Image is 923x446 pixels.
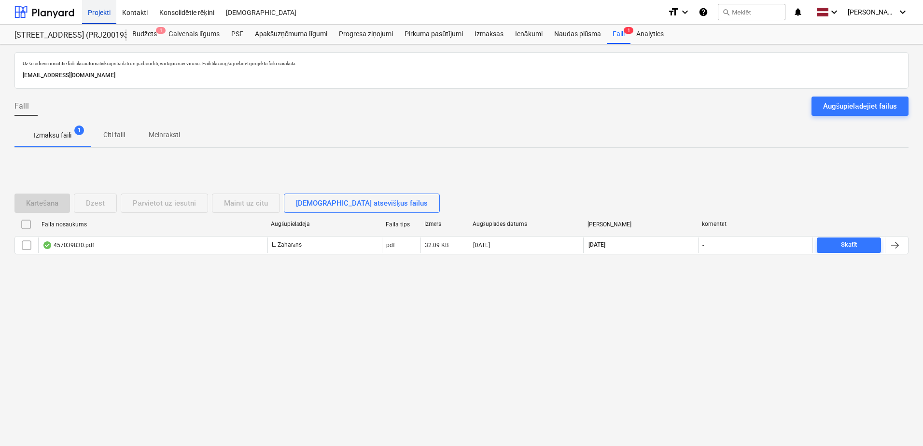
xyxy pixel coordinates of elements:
span: 1 [156,27,166,34]
div: Faili [607,25,630,44]
a: Analytics [630,25,670,44]
div: pdf [386,242,395,249]
div: Augšuplādes datums [473,221,580,228]
div: - [702,242,704,249]
p: L. Zaharāns [272,241,302,249]
div: OCR pabeigts [42,241,52,249]
button: Skatīt [817,237,881,253]
div: Augšupielādējiet failus [823,100,897,112]
a: Pirkuma pasūtījumi [399,25,469,44]
div: [DATE] [473,242,490,249]
div: 457039830.pdf [42,241,94,249]
div: komentēt [702,221,809,228]
iframe: Chat Widget [875,400,923,446]
div: [PERSON_NAME] [587,221,695,228]
div: Izmērs [424,221,465,228]
div: 32.09 KB [425,242,448,249]
div: [STREET_ADDRESS] (PRJ2001934) 2601941 [14,30,115,41]
a: Apakšuzņēmuma līgumi [249,25,333,44]
a: Naudas plūsma [548,25,607,44]
div: Augšupielādēja [271,221,378,228]
a: PSF [225,25,249,44]
p: Citi faili [102,130,126,140]
div: Skatīt [841,239,857,251]
p: [EMAIL_ADDRESS][DOMAIN_NAME] [23,70,900,81]
span: 1 [624,27,633,34]
div: [DEMOGRAPHIC_DATA] atsevišķus failus [296,197,428,209]
span: [DATE] [587,241,606,249]
div: Faila nosaukums [42,221,263,228]
button: [DEMOGRAPHIC_DATA] atsevišķus failus [284,194,440,213]
div: Budžets [126,25,163,44]
button: Augšupielādējiet failus [811,97,909,116]
a: Ienākumi [509,25,548,44]
a: Progresa ziņojumi [333,25,399,44]
p: Uz šo adresi nosūtītie faili tiks automātiski apstrādāti un pārbaudīti, vai tajos nav vīrusu. Fai... [23,60,900,67]
p: Izmaksu faili [34,130,71,140]
a: Faili1 [607,25,630,44]
a: Budžets1 [126,25,163,44]
a: Galvenais līgums [163,25,225,44]
span: Faili [14,100,29,112]
div: Faila tips [386,221,417,228]
span: 1 [74,125,84,135]
a: Izmaksas [469,25,509,44]
p: Melnraksti [149,130,180,140]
